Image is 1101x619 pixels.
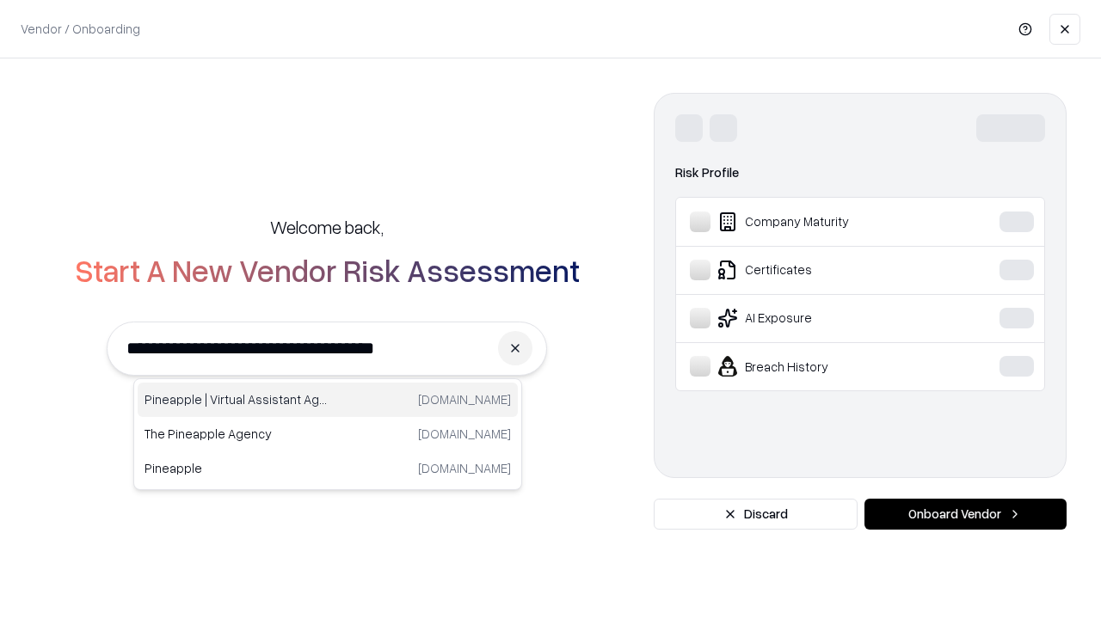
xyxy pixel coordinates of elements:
button: Onboard Vendor [864,499,1067,530]
p: Vendor / Onboarding [21,20,140,38]
p: Pineapple | Virtual Assistant Agency [145,390,328,408]
div: Company Maturity [690,211,947,232]
p: Pineapple [145,459,328,477]
div: Suggestions [133,378,522,490]
h5: Welcome back, [270,215,384,239]
div: AI Exposure [690,308,947,328]
p: The Pineapple Agency [145,425,328,443]
h2: Start A New Vendor Risk Assessment [75,253,580,287]
div: Risk Profile [675,162,1045,183]
p: [DOMAIN_NAME] [418,459,511,477]
p: [DOMAIN_NAME] [418,425,511,443]
div: Breach History [690,356,947,377]
div: Certificates [690,260,947,280]
p: [DOMAIN_NAME] [418,390,511,408]
button: Discard [654,499,858,530]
